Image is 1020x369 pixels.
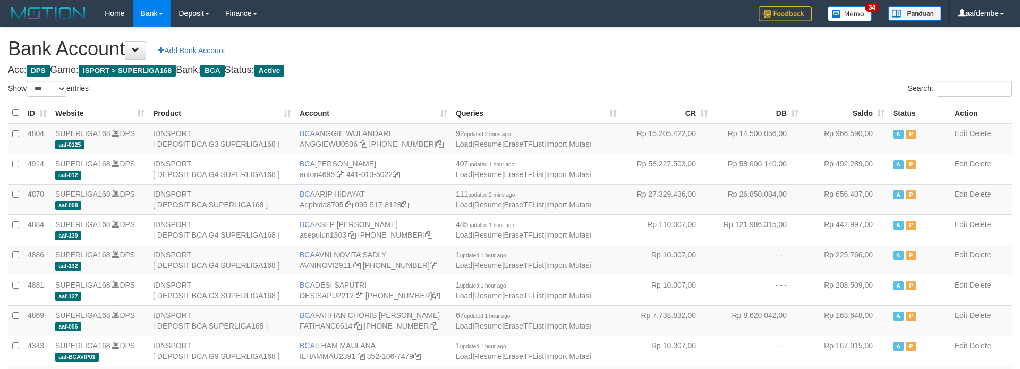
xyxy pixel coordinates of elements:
a: Edit [955,250,967,259]
a: SUPERLIGA168 [55,160,110,168]
select: Showentries [27,81,66,97]
td: IDNSPORT [ DEPOSIT BCA SUPERLIGA168 ] [149,184,295,214]
a: Copy 4062280453 to clipboard [432,291,440,300]
a: Delete [970,281,991,289]
td: 4869 [23,305,51,336]
span: Paused [906,281,916,290]
span: Active [893,160,904,169]
img: Feedback.jpg [759,6,812,21]
a: Edit [955,341,967,350]
a: Copy ILHAMMAU2391 to clipboard [358,352,365,360]
a: EraseTFList [504,200,544,209]
td: Rp 27.329.436,00 [621,184,712,214]
a: asepulun1303 [300,231,346,239]
td: - - - [712,336,803,366]
span: 485 [456,220,514,229]
td: ILHAM MAULANA 352-106-7479 [295,336,452,366]
td: IDNSPORT [ DEPOSIT BCA G9 SUPERLIGA168 ] [149,336,295,366]
span: Active [893,190,904,199]
a: Import Mutasi [546,170,591,179]
h4: Acc: Game: Bank: Status: [8,65,1012,76]
span: updated 1 hour ago [468,222,514,228]
a: Resume [474,170,502,179]
a: SUPERLIGA168 [55,281,110,289]
span: BCA [300,190,315,198]
td: Rp 492.289,00 [803,154,889,184]
td: DPS [51,245,149,275]
td: IDNSPORT [ DEPOSIT BCA G4 SUPERLIGA168 ] [149,154,295,184]
th: Account: activate to sort column ascending [295,103,452,123]
a: Import Mutasi [546,291,591,300]
td: 4914 [23,154,51,184]
th: Website: activate to sort column ascending [51,103,149,123]
span: BCA [300,311,315,320]
td: 4884 [23,214,51,245]
a: Load [456,352,472,360]
span: updated 1 hour ago [468,162,514,167]
span: aaf-012 [55,171,81,180]
td: Rp 966.590,00 [803,123,889,154]
span: BCA [300,281,315,289]
td: 4870 [23,184,51,214]
a: Import Mutasi [546,322,591,330]
a: Copy 4062280135 to clipboard [430,261,437,270]
a: Copy 0955178128 to clipboard [401,200,409,209]
a: EraseTFList [504,231,544,239]
a: Resume [474,200,502,209]
span: Paused [906,160,916,169]
span: aaf-0125 [55,140,84,149]
a: Copy 4062213373 to clipboard [436,140,444,148]
td: ANGGIE WULANDARI [PHONE_NUMBER] [295,123,452,154]
span: 1 [456,250,506,259]
a: Delete [970,129,991,138]
a: Resume [474,322,502,330]
td: DPS [51,336,149,366]
td: Rp 656.407,00 [803,184,889,214]
a: FATIHANC0614 [300,322,352,330]
label: Show entries [8,81,89,97]
a: SUPERLIGA168 [55,190,110,198]
a: Resume [474,291,502,300]
span: 1 [456,281,506,289]
a: Load [456,200,472,209]
span: 1 [456,341,506,350]
a: Edit [955,190,967,198]
span: BCA [300,250,315,259]
span: aaf-BCAVIP01 [55,353,99,362]
td: DPS [51,275,149,305]
span: | | | [456,341,591,360]
td: Rp 58.227.503,00 [621,154,712,184]
td: ASEP [PERSON_NAME] [PHONE_NUMBER] [295,214,452,245]
a: Add Bank Account [151,41,232,60]
span: Active [893,130,904,139]
a: EraseTFList [504,261,544,270]
a: Load [456,231,472,239]
a: SUPERLIGA168 [55,311,110,320]
a: Resume [474,140,502,148]
a: Copy Ariphida8705 to clipboard [345,200,353,209]
td: - - - [712,275,803,305]
span: Active [254,65,285,77]
span: BCA [300,160,315,168]
span: 34 [865,3,879,12]
a: Import Mutasi [546,261,591,270]
td: Rp 208.509,00 [803,275,889,305]
span: | | | [456,190,591,209]
th: Action [950,103,1012,123]
span: | | | [456,160,591,179]
td: Rp 10.007,00 [621,336,712,366]
td: Rp 121.986.315,00 [712,214,803,245]
td: 4804 [23,123,51,154]
a: Resume [474,352,502,360]
span: | | | [456,129,591,148]
td: 4881 [23,275,51,305]
span: updated 1 hour ago [460,283,506,289]
a: Delete [970,160,991,168]
span: Active [893,312,904,321]
td: FATIHAN CHORIS [PERSON_NAME] [PHONE_NUMBER] [295,305,452,336]
a: Load [456,170,472,179]
td: Rp 14.500.056,00 [712,123,803,154]
a: Ariphida8705 [300,200,344,209]
td: Rp 10.007,00 [621,275,712,305]
a: Load [456,261,472,270]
